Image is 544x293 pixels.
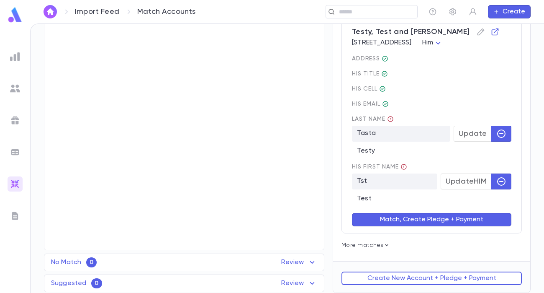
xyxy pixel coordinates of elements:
p: Tasta [352,126,450,142]
button: Match, Create Pledge + Payment [352,213,511,226]
img: reports_grey.c525e4749d1bce6a11f5fe2a8de1b229.svg [10,52,20,62]
div: 2810 cheswolde rd, baltimore md 21209 [382,55,388,62]
button: UpdateHIM [441,174,492,189]
div: Test [352,189,511,203]
img: home_white.a664292cf8c1dea59945f0da9f25487c.svg [45,8,55,15]
span: His first Name [352,163,511,170]
p: Match Accounts [137,7,196,16]
span: His title [352,70,511,77]
img: letters_grey.7941b92b52307dd3b8a917253454ce1c.svg [10,211,20,221]
span: Update [459,129,487,138]
img: students_grey.60c7aba0da46da39d6d829b817ac14fc.svg [10,83,20,93]
span: His cell [352,86,511,92]
div: [STREET_ADDRESS] [352,39,511,47]
img: campaigns_grey.99e729a5f7ee94e3726e6486bddda8f1.svg [10,115,20,125]
p: Tst [352,174,437,189]
span: Him [422,39,433,46]
button: Create New Account + Pledge + Payment [341,272,522,285]
span: last Name [352,116,511,122]
span: Testy, Test and [PERSON_NAME] [352,25,511,39]
a: Import Feed [75,7,119,16]
img: logo [7,7,23,23]
span: His email [352,101,511,107]
span: Address [352,55,388,62]
img: batches_grey.339ca447c9d9533ef1741baa751efc33.svg [10,147,20,157]
p: More matches [341,242,522,249]
button: Update [454,126,492,142]
div: Rabbi [381,70,388,77]
div: (347) 304-1955 [379,86,386,92]
div: Testy [352,142,511,155]
div: yl@ygohrhatorah.org [382,101,389,107]
span: Update HIM [446,177,487,186]
button: Create [488,5,531,18]
img: imports_gradient.a72c8319815fb0872a7f9c3309a0627a.svg [10,179,20,189]
div: Him [422,35,443,51]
